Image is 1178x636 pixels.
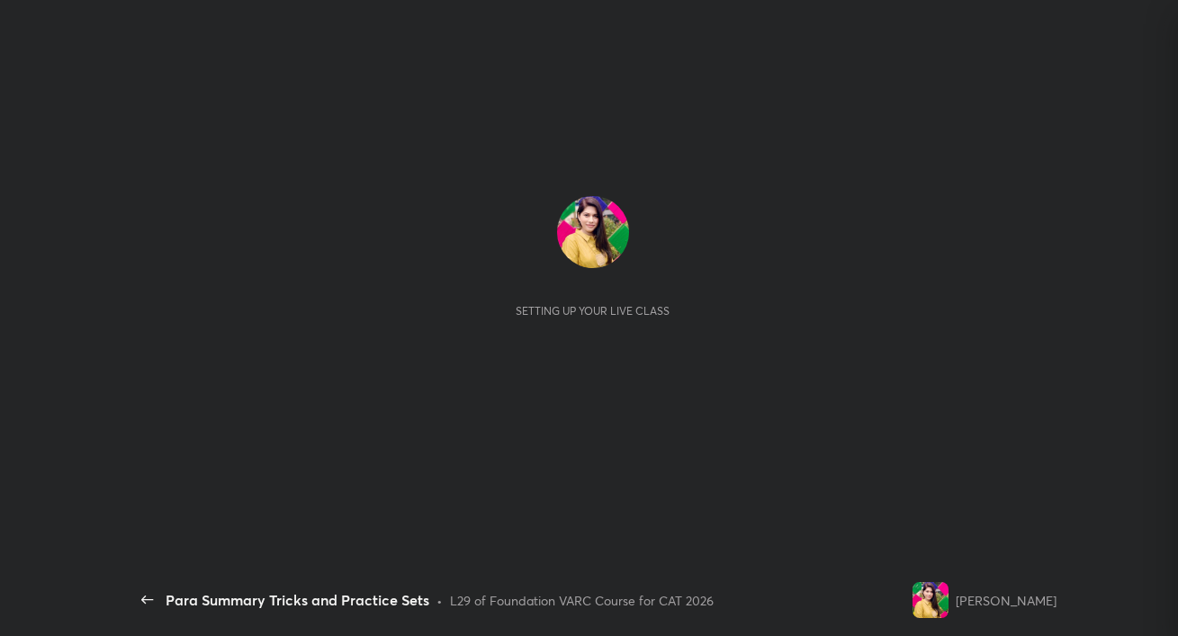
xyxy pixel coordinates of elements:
div: Setting up your live class [516,304,670,318]
div: • [436,591,443,610]
img: e87f9364b6334989b9353f85ea133ed3.jpg [557,196,629,268]
div: Para Summary Tricks and Practice Sets [166,589,429,611]
div: L29 of Foundation VARC Course for CAT 2026 [450,591,714,610]
img: e87f9364b6334989b9353f85ea133ed3.jpg [913,582,949,618]
div: [PERSON_NAME] [956,591,1057,610]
